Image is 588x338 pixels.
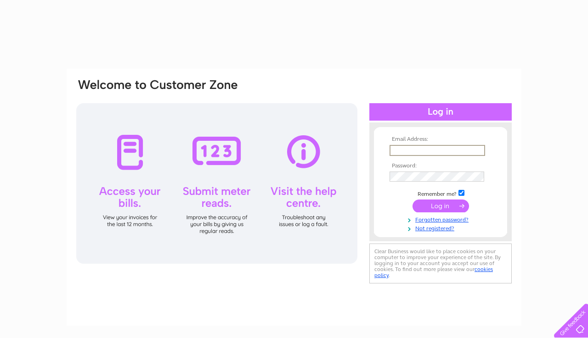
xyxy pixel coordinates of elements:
[390,223,494,232] a: Not registered?
[369,244,512,283] div: Clear Business would like to place cookies on your computer to improve your experience of the sit...
[387,163,494,169] th: Password:
[390,215,494,223] a: Forgotten password?
[374,266,493,278] a: cookies policy
[387,188,494,198] td: Remember me?
[387,136,494,143] th: Email Address:
[413,199,469,212] input: Submit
